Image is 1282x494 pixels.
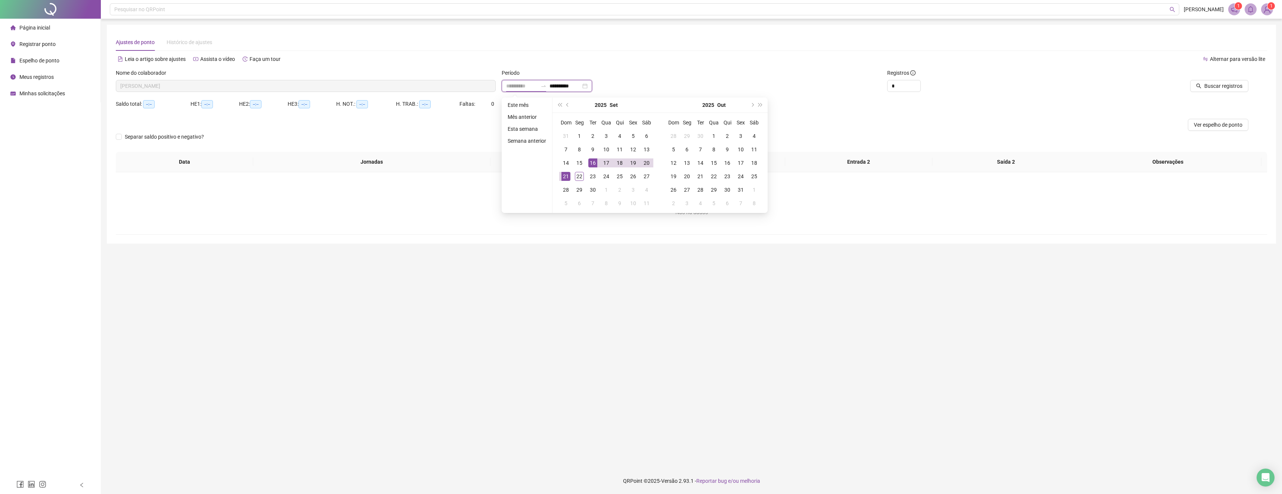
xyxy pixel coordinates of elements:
div: 11 [615,145,624,154]
td: 2025-10-30 [721,183,734,197]
span: 1 [1237,3,1240,9]
td: 2025-09-24 [600,170,613,183]
span: home [10,25,16,30]
div: 25 [615,172,624,181]
td: 2025-10-24 [734,170,747,183]
div: 12 [629,145,638,154]
th: Sex [734,116,747,129]
span: swap [1203,56,1208,62]
td: 2025-09-15 [573,156,586,170]
th: Ter [694,116,707,129]
span: Reportar bug e/ou melhoria [696,478,760,484]
td: 2025-09-03 [600,129,613,143]
td: 2025-10-02 [721,129,734,143]
td: 2025-10-11 [747,143,761,156]
span: --:-- [356,100,368,108]
div: 5 [669,145,678,154]
div: 5 [709,199,718,208]
td: 2025-09-19 [626,156,640,170]
div: 29 [682,132,691,141]
button: next-year [748,98,756,112]
div: 21 [696,172,705,181]
div: 28 [669,132,678,141]
td: 2025-10-20 [680,170,694,183]
td: 2025-10-28 [694,183,707,197]
div: 20 [642,158,651,167]
div: 28 [696,185,705,194]
td: 2025-10-06 [680,143,694,156]
div: 11 [642,199,651,208]
th: Ter [586,116,600,129]
div: 2 [588,132,597,141]
td: 2025-09-05 [626,129,640,143]
th: Entrada 1 [490,152,638,172]
span: --:-- [250,100,261,108]
span: Minhas solicitações [19,90,65,96]
th: Qui [613,116,626,129]
div: 8 [575,145,584,154]
td: 2025-09-30 [694,129,707,143]
div: 10 [736,145,745,154]
td: 2025-11-07 [734,197,747,210]
th: Qua [600,116,613,129]
td: 2025-11-03 [680,197,694,210]
span: file [10,58,16,63]
div: 2 [669,199,678,208]
td: 2025-10-05 [559,197,573,210]
span: Espelho de ponto [19,58,59,64]
span: 0 [491,101,494,107]
li: Esta semana [505,124,549,133]
td: 2025-10-17 [734,156,747,170]
th: Qua [707,116,721,129]
div: 26 [669,185,678,194]
td: 2025-10-10 [626,197,640,210]
td: 2025-09-02 [586,129,600,143]
div: 11 [750,145,759,154]
td: 2025-09-23 [586,170,600,183]
div: 13 [682,158,691,167]
span: history [242,56,248,62]
span: environment [10,41,16,47]
th: Dom [559,116,573,129]
span: NUNO MIGUEL REIS PINHO [120,80,491,92]
div: 27 [682,185,691,194]
div: 15 [575,158,584,167]
td: 2025-11-05 [707,197,721,210]
div: 14 [696,158,705,167]
div: 4 [696,199,705,208]
span: bell [1247,6,1254,13]
td: 2025-09-28 [559,183,573,197]
td: 2025-10-03 [734,129,747,143]
td: 2025-10-09 [613,197,626,210]
td: 2025-09-10 [600,143,613,156]
span: Separar saldo positivo e negativo? [122,133,207,141]
td: 2025-10-12 [667,156,680,170]
div: 26 [629,172,638,181]
th: Observações [1074,152,1261,172]
div: 1 [750,185,759,194]
div: 10 [602,145,611,154]
button: super-prev-year [555,98,564,112]
div: 1 [575,132,584,141]
footer: QRPoint © 2025 - 2.93.1 - [101,468,1282,494]
div: 6 [682,145,691,154]
div: 20 [682,172,691,181]
td: 2025-10-25 [747,170,761,183]
td: 2025-09-07 [559,143,573,156]
td: 2025-10-10 [734,143,747,156]
div: Saldo total: [116,100,191,108]
div: 2 [615,185,624,194]
td: 2025-11-01 [747,183,761,197]
td: 2025-10-07 [586,197,600,210]
span: Ver espelho de ponto [1194,121,1242,129]
div: HE 1: [191,100,239,108]
div: 21 [561,172,570,181]
div: 7 [736,199,745,208]
div: 6 [575,199,584,208]
div: 23 [588,172,597,181]
div: 24 [602,172,611,181]
div: 23 [723,172,732,181]
button: Ver espelho de ponto [1188,119,1248,131]
div: 16 [723,158,732,167]
span: youtube [193,56,198,62]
